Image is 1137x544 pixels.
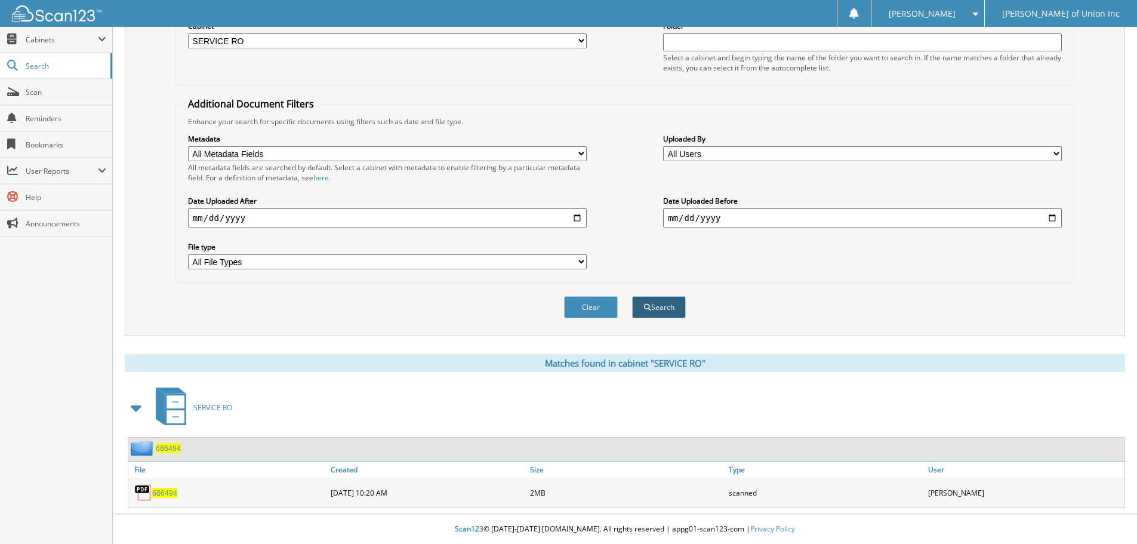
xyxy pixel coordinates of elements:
span: Reminders [26,113,106,124]
div: [PERSON_NAME] [925,481,1124,505]
iframe: Chat Widget [1077,487,1137,544]
span: Bookmarks [26,140,106,150]
div: Enhance your search for specific documents using filters such as date and file type. [182,116,1068,127]
button: Clear [564,296,618,318]
img: scan123-logo-white.svg [12,5,101,21]
label: Date Uploaded Before [663,196,1062,206]
a: 686494 [152,488,177,498]
label: Metadata [188,134,587,144]
span: Announcements [26,219,106,229]
a: SERVICE RO [149,384,232,431]
div: Matches found in cabinet "SERVICE RO" [125,354,1125,372]
a: Created [328,462,527,478]
a: Size [527,462,726,478]
label: Date Uploaded After [188,196,587,206]
label: Uploaded By [663,134,1062,144]
img: PDF.png [134,484,152,502]
div: [DATE] 10:20 AM [328,481,527,505]
span: [PERSON_NAME] of Union Inc [1002,10,1120,17]
input: end [663,208,1062,228]
div: Select a cabinet and begin typing the name of the folder you want to search in. If the name match... [663,53,1062,73]
a: Privacy Policy [750,524,795,534]
label: File type [188,242,587,252]
span: Scan [26,87,106,97]
legend: Additional Document Filters [182,97,320,110]
span: Search [26,61,104,71]
div: scanned [726,481,925,505]
a: Type [726,462,925,478]
span: SERVICE RO [193,402,232,413]
a: File [128,462,328,478]
input: start [188,208,587,228]
span: [PERSON_NAME] [889,10,956,17]
span: Help [26,192,106,202]
div: All metadata fields are searched by default. Select a cabinet with metadata to enable filtering b... [188,162,587,183]
img: folder2.png [131,441,156,456]
span: Scan123 [455,524,483,534]
a: here [313,173,329,183]
div: © [DATE]-[DATE] [DOMAIN_NAME]. All rights reserved | appg01-scan123-com | [113,515,1137,544]
span: User Reports [26,166,98,176]
a: User [925,462,1124,478]
a: 686494 [156,443,181,453]
span: Cabinets [26,35,98,45]
button: Search [632,296,686,318]
div: 2MB [527,481,726,505]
